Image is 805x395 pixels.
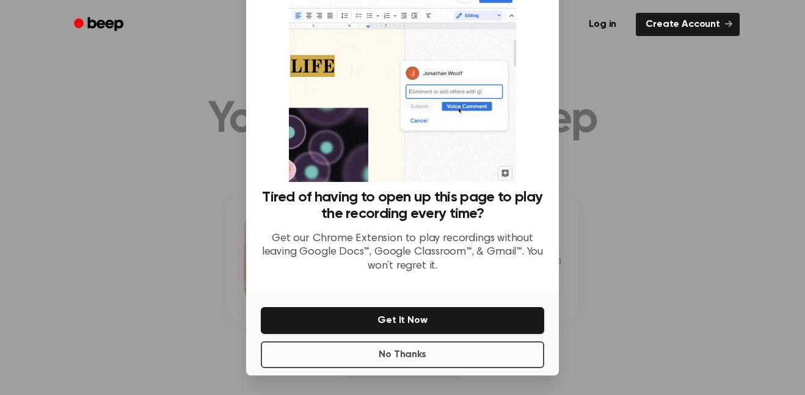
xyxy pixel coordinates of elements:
[261,189,544,222] h3: Tired of having to open up this page to play the recording every time?
[261,307,544,334] button: Get It Now
[261,341,544,368] button: No Thanks
[577,10,628,38] a: Log in
[636,13,740,36] a: Create Account
[261,232,544,274] p: Get our Chrome Extension to play recordings without leaving Google Docs™, Google Classroom™, & Gm...
[65,13,134,37] a: Beep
